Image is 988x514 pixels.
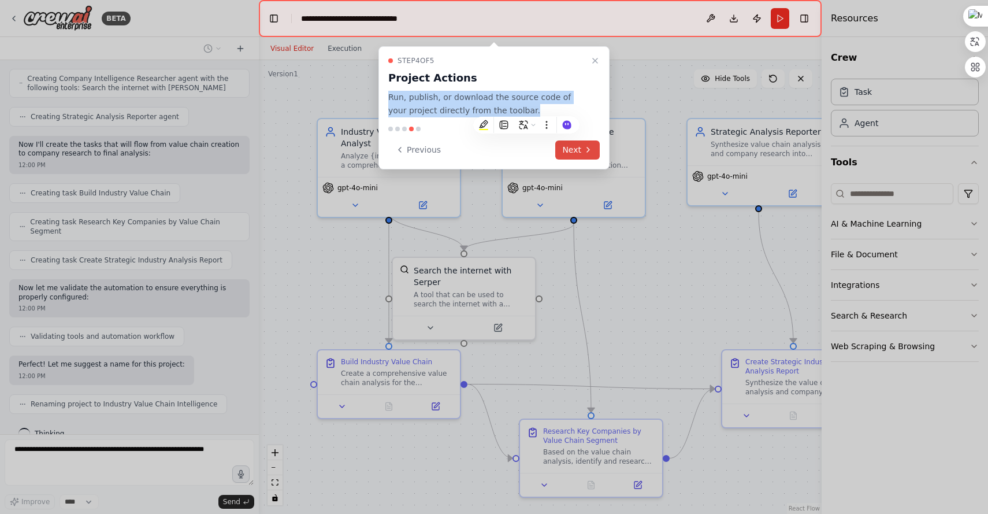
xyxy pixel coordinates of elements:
[588,54,602,68] button: Close walkthrough
[555,140,600,160] button: Next
[388,91,586,117] p: Run, publish, or download the source code of your project directly from the toolbar.
[388,140,448,160] button: Previous
[266,10,282,27] button: Hide left sidebar
[388,70,586,86] h3: Project Actions
[398,56,434,65] span: Step 4 of 5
